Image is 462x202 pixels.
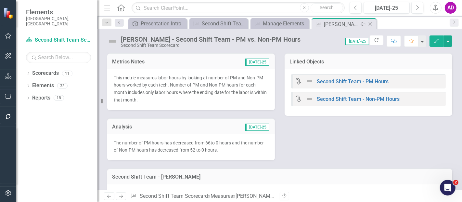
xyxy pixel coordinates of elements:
img: Not Defined [306,77,314,85]
div: 11 [62,71,72,76]
input: Search ClearPoint... [132,2,345,14]
div: Presentation Intro [141,20,185,28]
span: [DATE]-25 [245,124,269,131]
h3: Metrics Notes [112,59,202,65]
iframe: Intercom live chat [440,180,456,195]
span: Elements [26,8,91,16]
a: Second Shift Team - Non-PM Hours [317,96,400,102]
a: Scorecards [32,70,59,77]
span: 2 [453,180,458,185]
h3: Second Shift Team - [PERSON_NAME] [112,174,447,180]
div: [PERSON_NAME] - Second Shift Team - PM vs. Non-PM Hours [324,20,359,28]
div: [PERSON_NAME] - Second Shift Team - PM vs. Non-PM Hours [236,193,377,199]
div: » » [130,193,275,200]
div: Second Shift Team Scorecard [121,43,301,48]
span: Search [320,5,334,10]
img: ClearPoint Strategy [3,7,15,19]
a: Measures [211,193,233,199]
div: Second Shift Team Summary [202,20,246,28]
a: Manage Elements [252,20,307,28]
img: Not Defined [107,36,118,47]
img: Not Defined [306,95,314,103]
a: Reports [32,94,50,102]
span: This metric measures labor hours by looking at number of PM and Non-PM hours worked by each tech.... [114,75,267,103]
a: Second Shift Team Scorecard [140,193,208,199]
button: Search [311,3,343,12]
a: Second Shift Team - PM Hours [317,78,389,85]
div: 33 [57,83,68,88]
input: Search Below... [26,52,91,63]
button: [DATE]-25 [364,2,410,14]
div: Manage Elements [263,20,307,28]
a: Presentation Intro [130,20,185,28]
div: [DATE]-25 [366,4,407,12]
span: [DATE]-25 [245,59,269,66]
small: [GEOGRAPHIC_DATA], [GEOGRAPHIC_DATA] [26,16,91,27]
div: 18 [54,95,64,101]
div: [PERSON_NAME] - Second Shift Team - PM vs. Non-PM Hours [121,36,301,43]
span: [DATE]-25 [345,38,369,45]
h3: Analysis [112,124,182,130]
span: The number of PM hours has decreased from 66 [114,140,264,153]
a: Elements [32,82,54,89]
button: AD [445,2,456,14]
a: Second Shift Team Scorecard [26,36,91,44]
h3: Linked Objects [289,59,447,65]
a: Second Shift Team Summary [191,20,246,28]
